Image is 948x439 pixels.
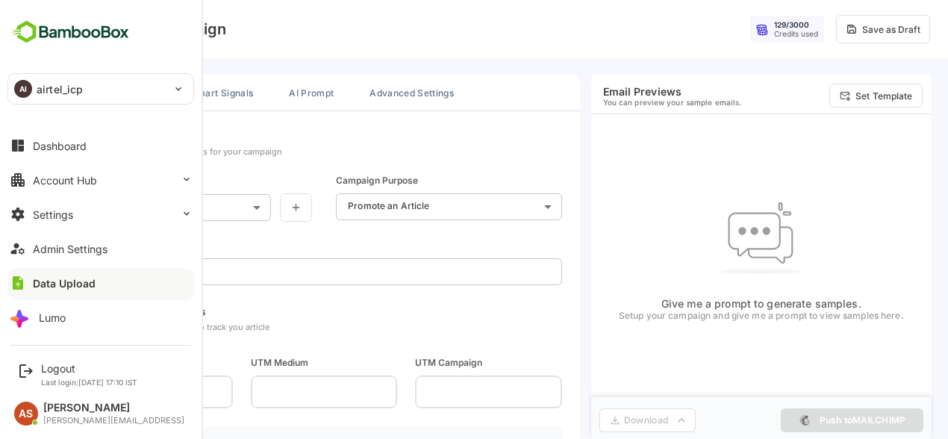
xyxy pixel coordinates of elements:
button: Data Upload [7,268,194,298]
div: Select target segment [34,194,255,219]
div: AIairtel_icp [8,74,193,104]
h4: Create Campaign [48,20,174,38]
span: UTM Source [34,356,181,370]
div: campaign tabs [16,75,528,110]
div: Credits used [722,29,766,38]
div: AI [14,80,32,98]
p: Setup your campaign and give me a prompt to view samples here. [567,310,852,323]
div: Campaign Purpose [284,175,366,186]
div: Set up the UTM parameters to track you article [34,322,217,332]
button: Dashboard [7,131,194,161]
div: Save as Draft [810,24,868,35]
button: Set Template [777,84,870,108]
span: UTM Campaign [363,356,509,370]
div: Content URL [34,240,115,251]
div: Settings [33,208,73,221]
div: Data Upload [33,277,96,290]
div: Set up the fundamental details for your campaign [34,146,230,157]
img: BambooboxFullLogoMark.5f36c76dfaba33ec1ec1367b70bb1252.svg [7,18,134,46]
button: Lumo [7,302,194,332]
div: Logout [41,362,137,375]
div: [PERSON_NAME] [43,402,184,414]
p: Promote an Article [296,200,377,211]
p: You can preview your sample emails. [551,98,690,107]
button: Smart Signals [127,75,213,110]
div: Dashboard [33,140,87,152]
span: UTM Medium [199,356,345,370]
p: Last login: [DATE] 17:10 IST [41,378,137,387]
div: Account Hub [33,174,97,187]
div: [PERSON_NAME][EMAIL_ADDRESS] [43,416,184,426]
div: AS [14,402,38,426]
p: airtel_icp [37,81,83,97]
div: Campaign Basics [34,129,123,142]
div: Target Segment [34,175,104,186]
button: Admin Settings [7,234,194,264]
button: Go back [18,17,42,41]
button: Save as Draft [784,15,878,43]
div: Lumo [39,311,66,324]
div: Admin Settings [33,243,107,255]
h6: Email Previews [551,85,690,98]
button: AI Prompt [225,75,293,110]
div: 129 / 3000 [722,20,757,29]
div: Campaign UTM Parameters [34,306,217,317]
button: Account Hub [7,165,194,195]
p: Set Template [803,90,860,102]
p: Give me a prompt to generate samples. [567,297,852,310]
button: Settings [7,199,194,229]
button: Campaign Setup [16,75,115,110]
button: Advanced Settings [305,75,414,110]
